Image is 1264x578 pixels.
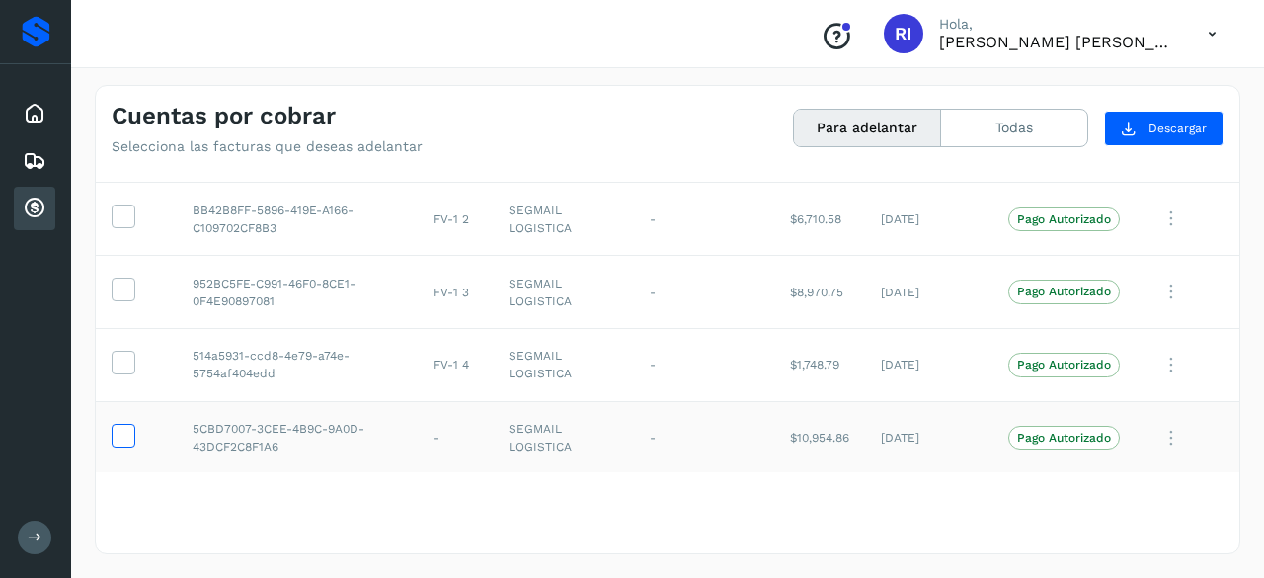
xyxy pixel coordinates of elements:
td: - [634,183,774,256]
td: FV-1 2 [418,183,493,256]
div: Inicio [14,92,55,135]
td: [DATE] [865,256,992,329]
p: Pago Autorizado [1017,431,1111,445]
p: Pago Autorizado [1017,285,1111,298]
td: 5CBD7007-3CEE-4B9C-9A0D-43DCF2C8F1A6 [177,401,418,474]
td: - [634,328,774,401]
div: Cuentas por cobrar [14,187,55,230]
td: $10,954.86 [774,401,865,474]
p: Pago Autorizado [1017,212,1111,226]
p: Selecciona las facturas que deseas adelantar [112,138,423,155]
td: SEGMAIL LOGISTICA [493,328,634,401]
td: SEGMAIL LOGISTICA [493,401,634,474]
td: 952BC5FE-C991-46F0-8CE1-0F4E90897081 [177,256,418,329]
td: [DATE] [865,328,992,401]
td: SEGMAIL LOGISTICA [493,183,634,256]
button: Descargar [1104,111,1224,146]
td: 514a5931-ccd8-4e79-a74e-5754af404edd [177,328,418,401]
td: - [634,401,774,474]
h4: Cuentas por cobrar [112,102,336,130]
p: Hola, [939,16,1176,33]
td: [DATE] [865,401,992,474]
td: - [634,256,774,329]
td: $8,970.75 [774,256,865,329]
p: Renata Isabel Najar Zapien [939,33,1176,51]
button: Todas [941,110,1087,146]
td: SEGMAIL LOGISTICA [493,256,634,329]
div: Embarques [14,139,55,183]
td: FV-1 3 [418,256,493,329]
span: Descargar [1148,120,1207,137]
td: FV-1 4 [418,328,493,401]
td: BB42B8FF-5896-419E-A166-C109702CF8B3 [177,183,418,256]
p: Pago Autorizado [1017,358,1111,372]
td: - [418,401,493,474]
td: $1,748.79 [774,328,865,401]
td: $6,710.58 [774,183,865,256]
button: Para adelantar [794,110,941,146]
td: [DATE] [865,183,992,256]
